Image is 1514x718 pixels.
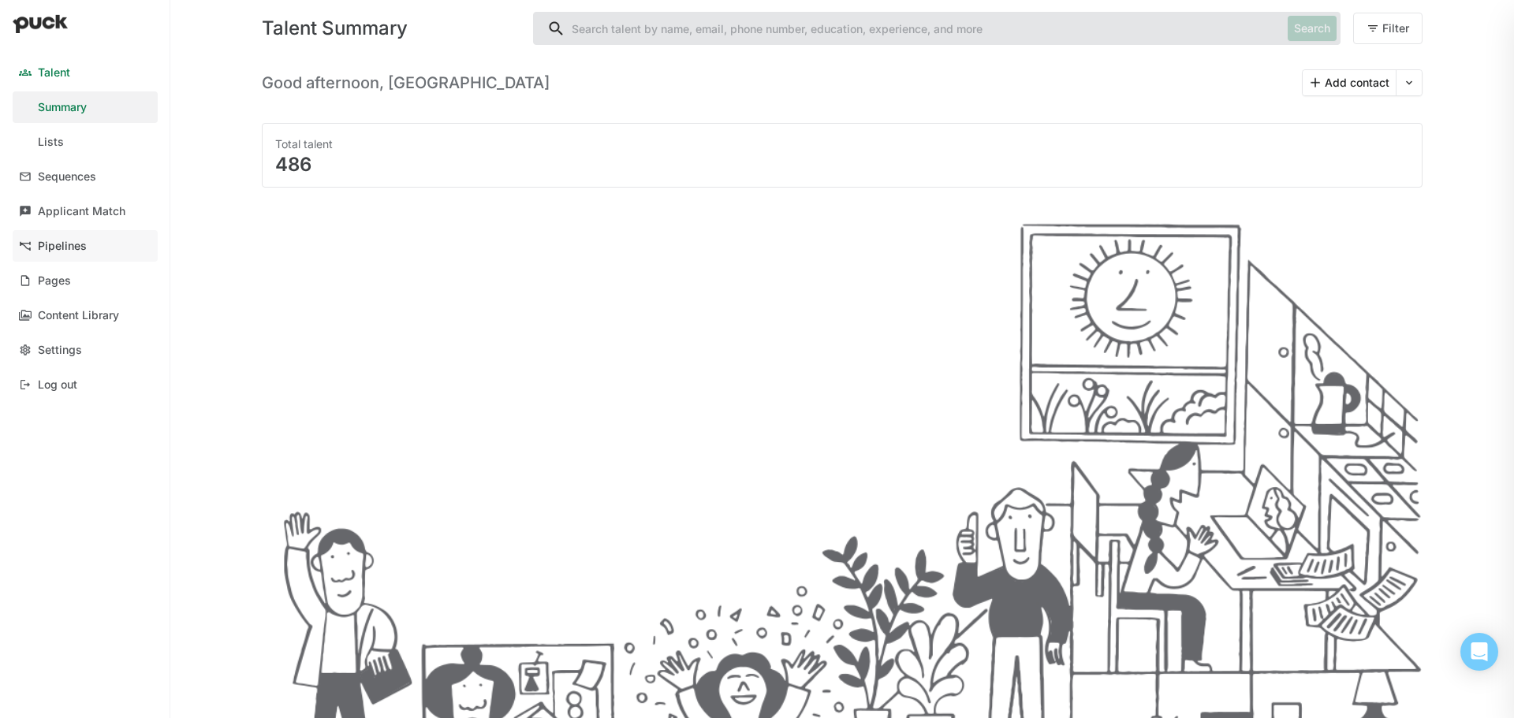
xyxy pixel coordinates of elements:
[262,73,550,92] h3: Good afternoon, [GEOGRAPHIC_DATA]
[13,161,158,192] a: Sequences
[275,136,1409,152] div: Total talent
[534,13,1281,44] input: Search
[13,230,158,262] a: Pipelines
[38,101,87,114] div: Summary
[13,265,158,296] a: Pages
[1303,70,1396,95] button: Add contact
[262,19,520,38] div: Talent Summary
[275,155,1409,174] div: 486
[38,344,82,357] div: Settings
[13,195,158,227] a: Applicant Match
[1353,13,1423,44] button: Filter
[38,309,119,322] div: Content Library
[38,274,71,288] div: Pages
[13,57,158,88] a: Talent
[1460,633,1498,671] div: Open Intercom Messenger
[13,91,158,123] a: Summary
[13,334,158,366] a: Settings
[38,378,77,392] div: Log out
[13,126,158,158] a: Lists
[38,136,64,149] div: Lists
[13,299,158,331] a: Content Library
[38,205,125,218] div: Applicant Match
[38,170,96,184] div: Sequences
[38,66,70,80] div: Talent
[38,240,87,253] div: Pipelines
